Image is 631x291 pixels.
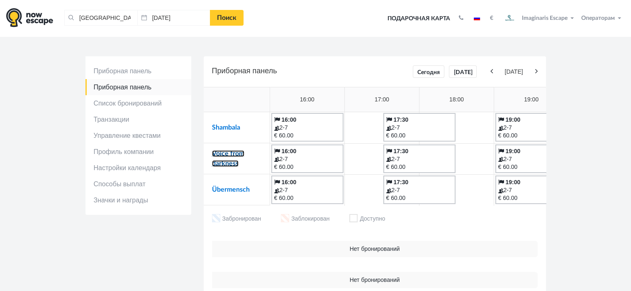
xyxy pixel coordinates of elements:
[383,144,456,173] a: 17:30 2-7 € 60.00
[498,124,565,132] div: 2-7
[449,65,477,78] a: [DATE]
[85,176,191,192] a: Способы выплат
[274,186,341,194] div: 2-7
[137,10,210,26] input: Дата
[271,176,344,204] a: 16:00 2-7 € 60.00
[212,150,244,167] a: Voice from darkness
[498,194,565,202] div: € 60.00
[281,148,296,154] b: 16:00
[498,186,565,194] div: 2-7
[386,155,453,163] div: 2-7
[212,186,250,193] a: Übermensch
[499,10,577,26] button: Imaginaris Escape
[85,63,191,79] a: Приборная панель
[393,179,408,185] b: 17:30
[274,132,341,139] div: € 60.00
[474,16,480,20] img: ru.jpg
[85,192,191,208] a: Значки и награды
[522,14,568,21] span: Imaginaris Escape
[495,176,568,204] a: 19:00 2-7 € 60.00
[505,116,520,123] b: 19:00
[281,116,296,123] b: 16:00
[383,176,456,204] a: 17:30 2-7 € 60.00
[271,113,344,142] a: 16:00 2-7 € 60.00
[383,113,456,142] a: 17:30 2-7 € 60.00
[281,179,296,185] b: 16:00
[212,124,240,131] a: Shambala
[6,8,53,27] img: logo
[505,148,520,154] b: 19:00
[413,65,444,78] a: Сегодня
[490,15,493,21] strong: €
[85,160,191,176] a: Настройки календаря
[212,214,261,224] li: Забронирован
[274,163,341,171] div: € 60.00
[212,272,538,288] td: Нет бронирований
[274,155,341,163] div: 2-7
[385,10,453,28] a: Подарочная карта
[274,194,341,202] div: € 60.00
[85,127,191,144] a: Управление квестами
[581,15,615,21] span: Операторам
[505,179,520,185] b: 19:00
[386,124,453,132] div: 2-7
[210,10,244,26] a: Поиск
[85,111,191,127] a: Транзакции
[212,241,538,257] td: Нет бронирований
[495,144,568,173] a: 19:00 2-7 € 60.00
[274,124,341,132] div: 2-7
[85,79,191,95] a: Приборная панель
[495,113,568,142] a: 19:00 2-7 € 60.00
[486,14,497,22] button: €
[386,194,453,202] div: € 60.00
[64,10,137,26] input: Город или название квеста
[386,186,453,194] div: 2-7
[281,214,329,224] li: Заблокирован
[386,132,453,139] div: € 60.00
[271,144,344,173] a: 16:00 2-7 € 60.00
[393,116,408,123] b: 17:30
[498,163,565,171] div: € 60.00
[498,132,565,139] div: € 60.00
[212,65,538,79] h5: Приборная панель
[386,163,453,171] div: € 60.00
[498,155,565,163] div: 2-7
[85,144,191,160] a: Профиль компании
[393,148,408,154] b: 17:30
[495,68,533,76] span: [DATE]
[349,214,385,224] li: Доступно
[85,95,191,111] a: Список бронирований
[579,14,625,22] button: Операторам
